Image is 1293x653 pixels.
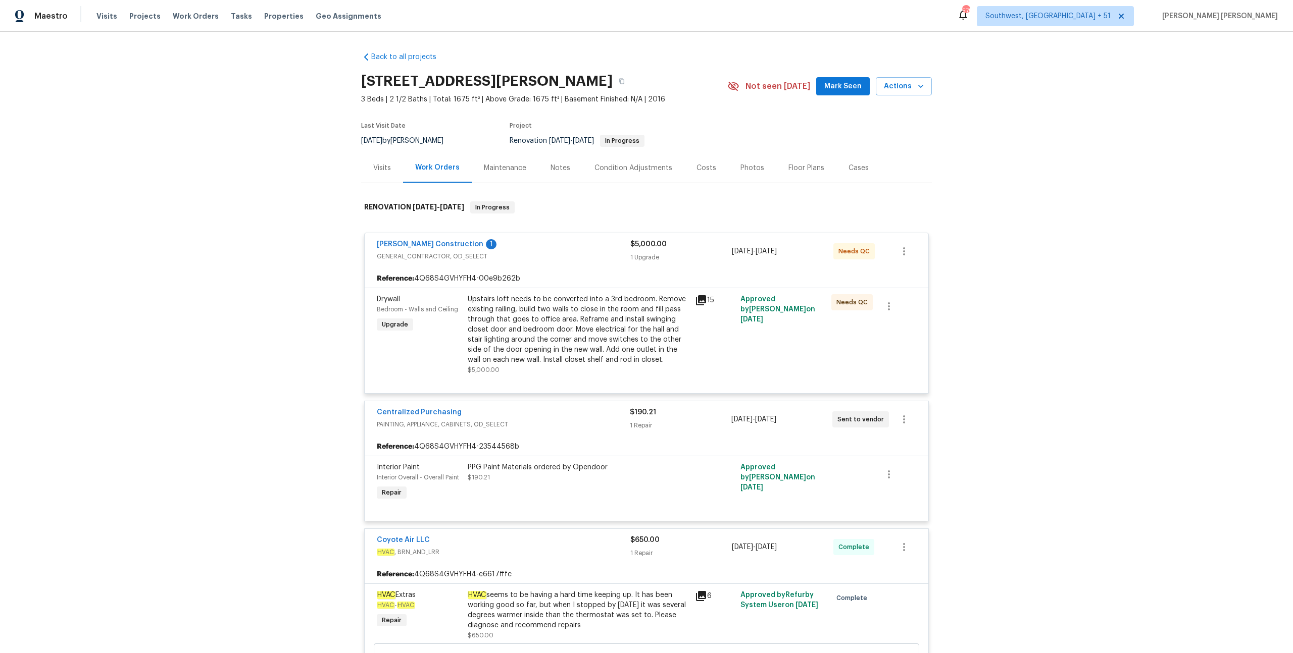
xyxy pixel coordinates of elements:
[471,202,514,212] span: In Progress
[836,593,871,603] span: Complete
[361,123,406,129] span: Last Visit Date
[468,462,689,472] div: PPG Paint Materials ordered by Opendoor
[231,13,252,20] span: Tasks
[551,163,570,173] div: Notes
[695,590,734,602] div: 6
[788,163,824,173] div: Floor Plans
[849,163,869,173] div: Cases
[361,191,932,224] div: RENOVATION [DATE]-[DATE]In Progress
[378,487,406,498] span: Repair
[731,416,753,423] span: [DATE]
[34,11,68,21] span: Maestro
[962,6,969,16] div: 575
[630,241,667,248] span: $5,000.00
[510,137,644,144] span: Renovation
[415,162,460,173] div: Work Orders
[630,548,732,558] div: 1 Repair
[377,536,430,543] a: Coyote Air LLC
[377,442,414,452] b: Reference:
[468,294,689,365] div: Upstairs loft needs to be converted into a 3rd bedroom. Remove existing railing, build two walls ...
[732,543,753,551] span: [DATE]
[486,239,496,249] div: 1
[630,409,656,416] span: $190.21
[377,241,483,248] a: [PERSON_NAME] Construction
[361,52,458,62] a: Back to all projects
[876,77,932,96] button: Actions
[594,163,672,173] div: Condition Adjustments
[377,547,630,557] span: , BRN_AND_LRR
[732,248,753,255] span: [DATE]
[364,201,464,213] h6: RENOVATION
[173,11,219,21] span: Work Orders
[484,163,526,173] div: Maintenance
[510,123,532,129] span: Project
[378,319,412,330] span: Upgrade
[549,137,594,144] span: -
[377,569,414,579] b: Reference:
[740,464,815,491] span: Approved by [PERSON_NAME] on
[601,138,643,144] span: In Progress
[377,306,458,312] span: Bedroom - Walls and Ceiling
[440,203,464,210] span: [DATE]
[361,76,613,86] h2: [STREET_ADDRESS][PERSON_NAME]
[745,81,810,91] span: Not seen [DATE]
[377,549,394,556] em: HVAC
[740,591,818,609] span: Approved by Refurby System User on
[377,591,416,599] span: Extras
[377,474,459,480] span: Interior Overall - Overall Paint
[377,251,630,261] span: GENERAL_CONTRACTOR, OD_SELECT
[756,543,777,551] span: [DATE]
[630,420,731,430] div: 1 Repair
[732,542,777,552] span: -
[756,248,777,255] span: [DATE]
[468,632,493,638] span: $650.00
[413,203,437,210] span: [DATE]
[377,274,414,284] b: Reference:
[816,77,870,96] button: Mark Seen
[985,11,1111,21] span: Southwest, [GEOGRAPHIC_DATA] + 51
[884,80,924,93] span: Actions
[838,246,874,256] span: Needs QC
[740,316,763,323] span: [DATE]
[740,484,763,491] span: [DATE]
[377,464,420,471] span: Interior Paint
[377,602,415,608] span: -
[96,11,117,21] span: Visits
[838,542,873,552] span: Complete
[397,602,415,609] em: HVAC
[795,602,818,609] span: [DATE]
[377,602,394,609] em: HVAC
[264,11,304,21] span: Properties
[732,246,777,256] span: -
[740,163,764,173] div: Photos
[365,565,928,583] div: 4Q68S4GVHYFH4-e6617fffc
[755,416,776,423] span: [DATE]
[468,591,486,599] em: HVAC
[468,590,689,630] div: seems to be having a hard time keeping up. It has been working good so far, but when I stopped by...
[361,94,727,104] span: 3 Beds | 2 1/2 Baths | Total: 1675 ft² | Above Grade: 1675 ft² | Basement Finished: N/A | 2016
[836,297,872,307] span: Needs QC
[824,80,862,93] span: Mark Seen
[731,414,776,424] span: -
[837,414,888,424] span: Sent to vendor
[361,137,382,144] span: [DATE]
[549,137,570,144] span: [DATE]
[697,163,716,173] div: Costs
[468,367,500,373] span: $5,000.00
[377,296,400,303] span: Drywall
[378,615,406,625] span: Repair
[413,203,464,210] span: -
[373,163,391,173] div: Visits
[361,135,456,147] div: by [PERSON_NAME]
[468,474,490,480] span: $190.21
[377,419,630,429] span: PAINTING, APPLIANCE, CABINETS, OD_SELECT
[613,72,631,90] button: Copy Address
[630,252,732,262] div: 1 Upgrade
[316,11,381,21] span: Geo Assignments
[129,11,161,21] span: Projects
[365,269,928,288] div: 4Q68S4GVHYFH4-00e9b262b
[695,294,734,306] div: 15
[630,536,660,543] span: $650.00
[573,137,594,144] span: [DATE]
[1158,11,1278,21] span: [PERSON_NAME] [PERSON_NAME]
